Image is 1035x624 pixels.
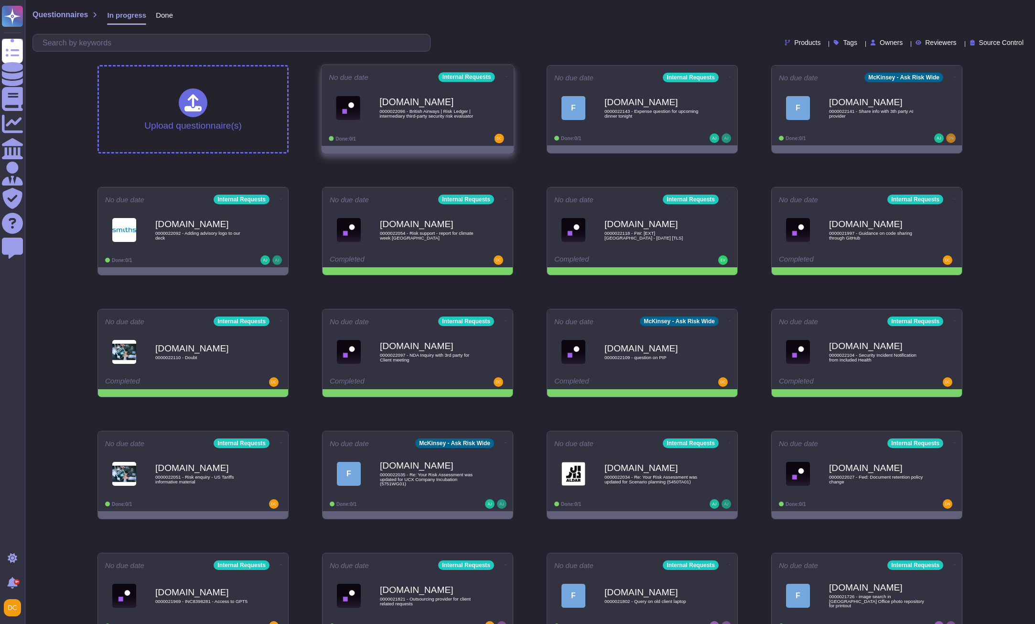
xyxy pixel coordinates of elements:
[779,255,896,265] div: Completed
[829,475,925,484] span: 0000022027 - Fwd: Document retention policy change
[269,499,279,509] img: user
[335,136,356,141] span: Done: 0/1
[604,219,700,229] b: [DOMAIN_NAME]
[779,196,818,203] span: No due date
[380,461,475,470] b: [DOMAIN_NAME]
[779,74,818,81] span: No due date
[272,255,282,265] img: user
[329,74,368,81] span: No due date
[829,231,925,240] span: 0000021997 - Guidance on code sharing through GitHub
[943,377,952,387] img: user
[415,438,494,448] div: McKinsey - Ask Risk Wide
[718,255,728,265] img: user
[337,462,361,486] div: F
[214,438,270,448] div: Internal Requests
[718,377,728,387] img: user
[112,584,136,608] img: Logo
[330,377,447,387] div: Completed
[380,219,475,229] b: [DOMAIN_NAME]
[105,377,222,387] div: Completed
[604,344,700,353] b: [DOMAIN_NAME]
[786,340,810,364] img: Logo
[155,475,251,484] span: 0000022051 - Risk enquiry - US Tariffs informative material
[337,340,361,364] img: Logo
[379,98,476,107] b: [DOMAIN_NAME]
[786,502,806,507] span: Done: 0/1
[561,136,581,141] span: Done: 0/1
[554,255,671,265] div: Completed
[561,218,585,242] img: Logo
[112,218,136,242] img: Logo
[943,499,952,509] img: user
[722,499,731,509] img: user
[380,231,475,240] span: 0000022054 - Risk support - report for climate week [GEOGRAPHIC_DATA]
[336,502,356,507] span: Done: 0/1
[105,196,144,203] span: No due date
[561,340,585,364] img: Logo
[379,109,476,118] span: 0000022096 - British Airways | Risk Ledger | intermediary third-party security risk evaluator
[604,231,700,240] span: 0000022118 - FW: [EXT][GEOGRAPHIC_DATA] - [DATE] [TLS]
[554,440,593,447] span: No due date
[155,344,251,353] b: [DOMAIN_NAME]
[112,340,136,364] img: Logo
[663,195,719,204] div: Internal Requests
[330,440,369,447] span: No due date
[829,98,925,107] b: [DOMAIN_NAME]
[561,584,585,608] div: F
[561,502,581,507] span: Done: 0/1
[497,499,507,509] img: user
[561,462,585,486] img: Logo
[779,318,818,325] span: No due date
[779,562,818,569] span: No due date
[112,462,136,486] img: Logo
[663,560,719,570] div: Internal Requests
[710,133,719,143] img: user
[156,11,173,19] span: Done
[485,499,495,509] img: user
[604,599,700,604] span: 0000021802 - Query on old client laptop
[155,219,251,229] b: [DOMAIN_NAME]
[604,463,700,472] b: [DOMAIN_NAME]
[105,440,144,447] span: No due date
[438,317,494,326] div: Internal Requests
[337,584,361,608] img: Logo
[554,562,593,569] span: No due date
[336,96,360,120] img: Logo
[495,134,504,143] img: user
[934,133,944,143] img: user
[107,11,146,19] span: In progress
[786,462,810,486] img: Logo
[32,11,88,19] span: Questionnaires
[925,39,956,46] span: Reviewers
[604,109,700,118] span: 0000022143 - Expense question for upcoming dinner tonight
[880,39,903,46] span: Owners
[786,136,806,141] span: Done: 0/1
[155,599,251,604] span: 0000021969 - INC8398281 - Access to GPT5
[380,597,475,606] span: 0000021821 - Outsourcing provider for client related requests
[438,560,494,570] div: Internal Requests
[794,39,820,46] span: Products
[779,377,896,387] div: Completed
[829,583,925,592] b: [DOMAIN_NAME]
[829,463,925,472] b: [DOMAIN_NAME]
[887,560,943,570] div: Internal Requests
[561,96,585,120] div: F
[380,353,475,362] span: 0000022097 - NDA Inquiry with 3rd party for Client meeting
[946,133,956,143] img: user
[943,255,952,265] img: user
[105,318,144,325] span: No due date
[829,353,925,362] span: 0000022104 - Security Incident Notification from Included Health
[604,98,700,107] b: [DOMAIN_NAME]
[887,438,943,448] div: Internal Requests
[380,472,475,486] span: 0000022035 - Re: Your Risk Assessment was updated for UCX Company Incubation (5751WG01)
[554,377,671,387] div: Completed
[144,88,242,130] div: Upload questionnaire(s)
[979,39,1024,46] span: Source Control
[494,255,503,265] img: user
[829,219,925,229] b: [DOMAIN_NAME]
[14,579,20,585] div: 9+
[663,438,719,448] div: Internal Requests
[887,317,943,326] div: Internal Requests
[829,109,925,118] span: 0000022141 - Share info with 3th party AI provider
[640,317,719,326] div: McKinsey - Ask Risk Wide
